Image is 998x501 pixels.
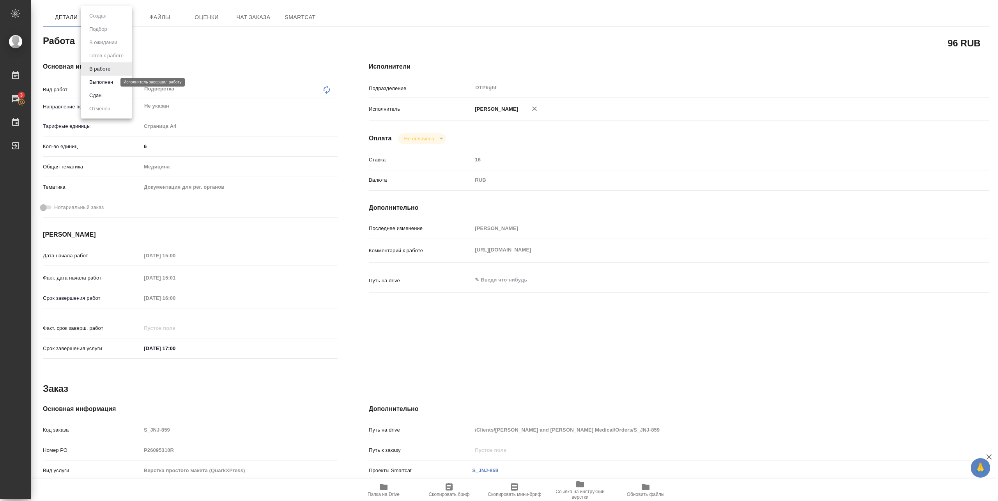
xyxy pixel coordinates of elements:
[87,65,113,73] button: В работе
[87,12,109,20] button: Создан
[87,78,115,87] button: Выполнен
[87,25,110,34] button: Подбор
[87,91,104,100] button: Сдан
[87,38,120,47] button: В ожидании
[87,51,126,60] button: Готов к работе
[87,104,113,113] button: Отменен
